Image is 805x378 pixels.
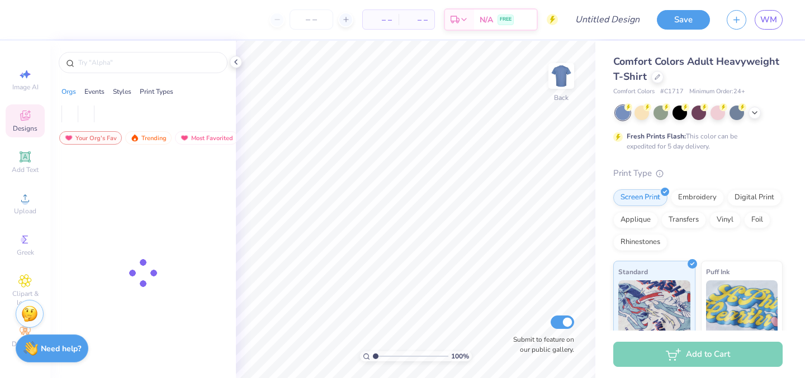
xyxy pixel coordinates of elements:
[709,212,741,228] div: Vinyl
[727,189,782,206] div: Digital Print
[290,9,333,30] input: – –
[613,189,667,206] div: Screen Print
[113,87,131,97] div: Styles
[744,212,770,228] div: Foil
[6,289,45,307] span: Clipart & logos
[660,87,684,97] span: # C1717
[613,55,779,83] span: Comfort Colors Adult Heavyweight T-Shirt
[657,10,710,30] button: Save
[689,87,745,97] span: Minimum Order: 24 +
[613,212,658,228] div: Applique
[14,207,36,216] span: Upload
[370,14,392,26] span: – –
[84,87,105,97] div: Events
[64,134,73,142] img: most_fav.gif
[180,134,189,142] img: most_fav.gif
[627,132,686,141] strong: Fresh Prints Flash:
[59,131,122,145] div: Your Org's Fav
[550,65,572,87] img: Back
[566,8,648,31] input: Untitled Design
[125,131,172,145] div: Trending
[17,248,34,257] span: Greek
[405,14,428,26] span: – –
[613,234,667,251] div: Rhinestones
[13,124,37,133] span: Designs
[61,87,76,97] div: Orgs
[554,93,569,103] div: Back
[77,57,220,68] input: Try "Alpha"
[451,351,469,361] span: 100 %
[12,339,39,348] span: Decorate
[627,131,764,151] div: This color can be expedited for 5 day delivery.
[613,167,783,180] div: Print Type
[706,280,778,336] img: Puff Ink
[706,266,730,277] span: Puff Ink
[613,87,655,97] span: Comfort Colors
[480,14,493,26] span: N/A
[175,131,238,145] div: Most Favorited
[671,189,724,206] div: Embroidery
[12,83,39,92] span: Image AI
[140,87,173,97] div: Print Types
[661,212,706,228] div: Transfers
[41,343,81,354] strong: Need help?
[760,13,777,26] span: WM
[507,334,574,355] label: Submit to feature on our public gallery.
[130,134,139,142] img: trending.gif
[500,16,512,23] span: FREE
[755,10,783,30] a: WM
[618,266,648,277] span: Standard
[12,165,39,174] span: Add Text
[618,280,690,336] img: Standard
